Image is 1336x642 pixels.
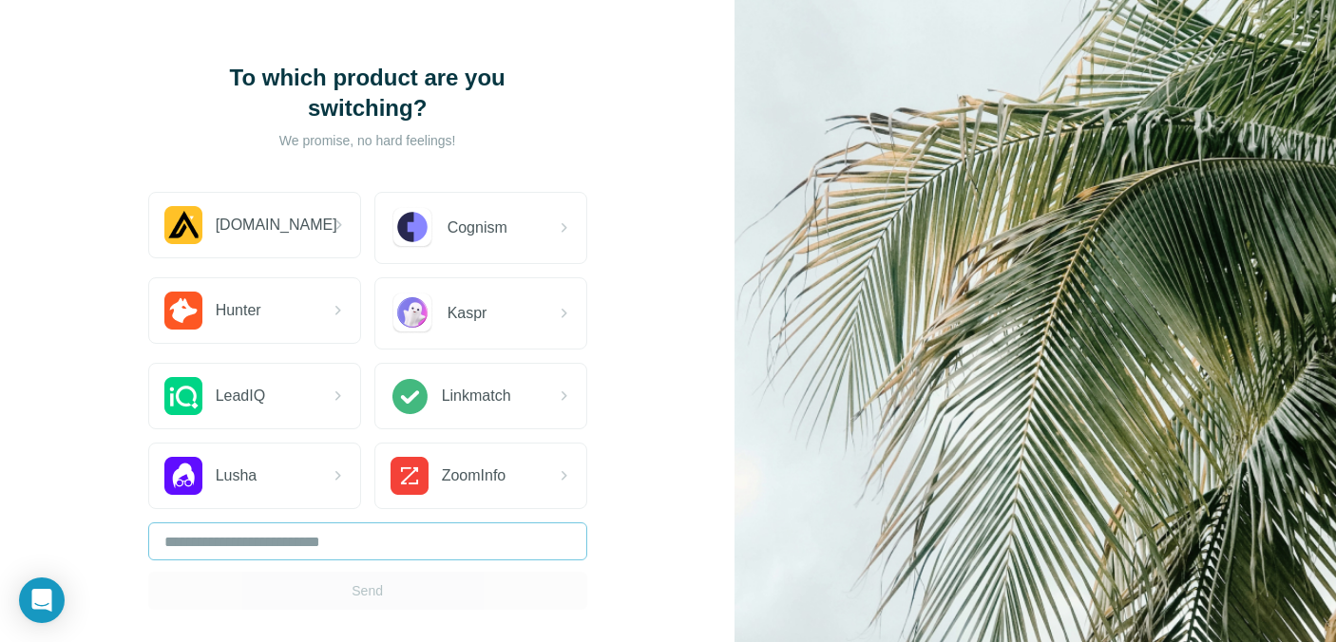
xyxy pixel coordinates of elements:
[442,464,506,487] span: ZoomInfo
[391,457,429,495] img: ZoomInfo Logo
[448,217,507,239] span: Cognism
[178,131,558,150] p: We promise, no hard feelings!
[391,206,434,250] img: Cognism Logo
[178,63,558,123] h1: To which product are you switching?
[391,292,434,335] img: Kaspr Logo
[216,299,261,322] span: Hunter
[448,302,487,325] span: Kaspr
[164,457,202,495] img: Lusha Logo
[19,577,65,623] div: Open Intercom Messenger
[164,292,202,330] img: Hunter.io Logo
[391,377,429,415] img: Linkmatch Logo
[442,385,511,407] span: Linkmatch
[164,206,202,244] img: Apollo.io Logo
[216,385,265,407] span: LeadIQ
[216,464,258,487] span: Lusha
[164,377,202,415] img: LeadIQ Logo
[216,214,337,236] span: [DOMAIN_NAME]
